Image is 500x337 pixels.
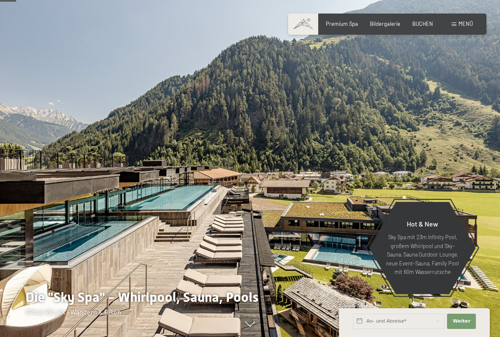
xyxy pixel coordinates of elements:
[412,20,433,27] a: BUCHEN
[458,20,473,27] span: Menü
[370,20,400,27] a: Bildergalerie
[453,318,470,325] span: Weiter
[369,202,476,295] a: Hot & New Sky Spa mit 23m Infinity Pool, großem Whirlpool und Sky-Sauna, Sauna Outdoor Lounge, ne...
[407,220,438,228] span: Hot & New
[386,233,459,276] p: Sky Spa mit 23m Infinity Pool, großem Whirlpool und Sky-Sauna, Sauna Outdoor Lounge, neue Event-S...
[326,20,358,27] a: Premium Spa
[339,303,368,308] span: Schnellanfrage
[447,314,476,329] button: Weiter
